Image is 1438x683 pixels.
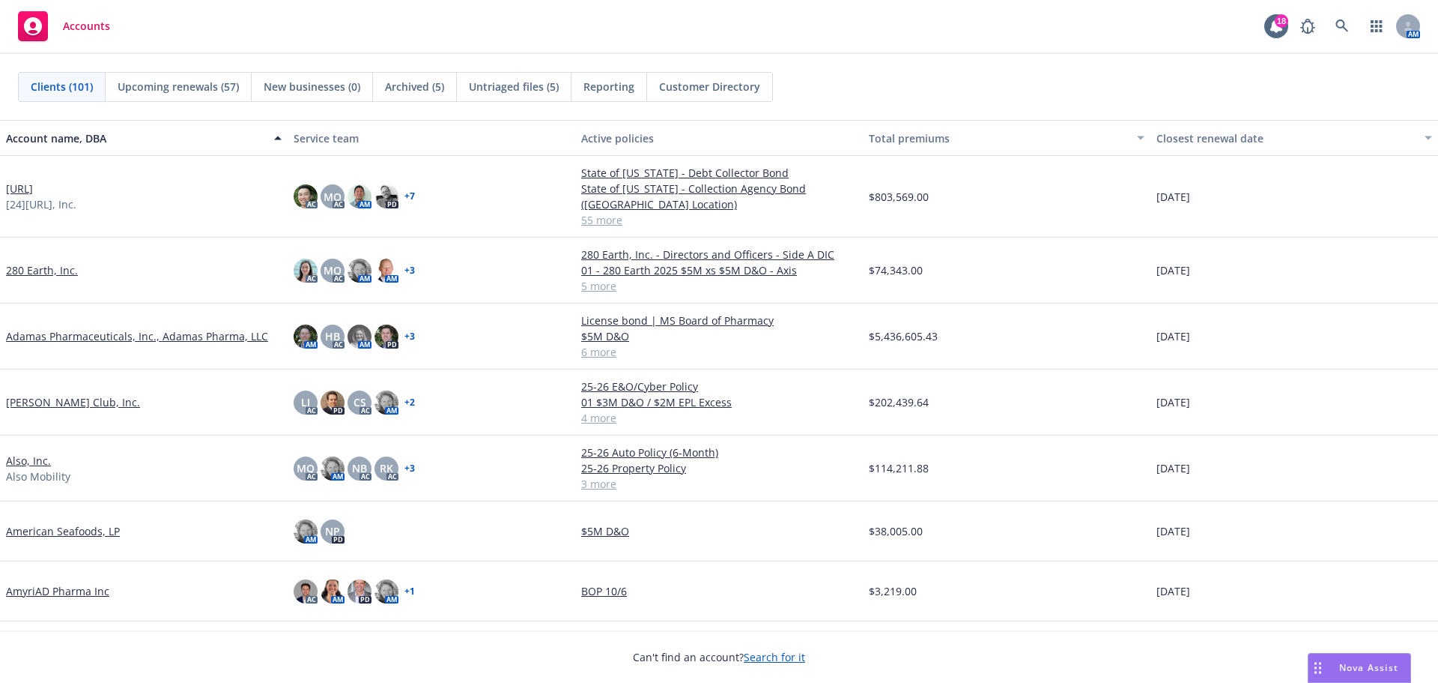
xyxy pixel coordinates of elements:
button: Active policies [575,120,863,156]
span: NB [352,460,367,476]
a: 25-26 E&O/Cyber Policy [581,379,857,394]
a: + 7 [404,192,415,201]
img: photo [294,259,318,283]
a: 280 Earth, Inc. [6,262,78,278]
a: Switch app [1362,11,1392,41]
a: + 1 [404,587,415,596]
a: 4 more [581,410,857,426]
img: photo [294,325,318,349]
span: New businesses (0) [264,79,360,94]
div: 18 [1275,14,1288,28]
span: Customer Directory [659,79,760,94]
button: Total premiums [863,120,1150,156]
span: [DATE] [1156,328,1190,344]
span: HB [325,328,340,344]
span: Also Mobility [6,469,70,484]
span: Upcoming renewals (57) [118,79,239,94]
a: 6 more [581,344,857,360]
a: Adamas Pharmaceuticals, Inc., Adamas Pharma, LLC [6,328,268,344]
span: Reporting [583,79,634,94]
a: 25-26 Property Policy [581,460,857,476]
a: 280 Earth, Inc. - Directors and Officers - Side A DIC [581,247,857,262]
img: photo [374,184,398,208]
span: MQ [297,460,315,476]
span: $38,005.00 [869,523,923,539]
a: + 3 [404,464,415,473]
a: + 3 [404,332,415,341]
span: $114,211.88 [869,460,929,476]
img: photo [374,325,398,349]
span: NP [325,523,340,539]
span: $5,436,605.43 [869,328,938,344]
img: photo [321,457,345,481]
a: 5 more [581,278,857,294]
span: [DATE] [1156,189,1190,205]
span: [DATE] [1156,523,1190,539]
a: BOP 10/6 [581,583,857,599]
a: 55 more [581,212,857,228]
a: $5M D&O [581,523,857,539]
a: $5M D&O [581,328,857,344]
div: Closest renewal date [1156,130,1416,146]
img: photo [348,580,371,604]
span: Accounts [63,20,110,32]
img: photo [348,184,371,208]
a: 25-26 Auto Policy (6-Month) [581,445,857,460]
a: License bond | MS Board of Pharmacy [581,313,857,328]
img: photo [294,184,318,208]
span: [DATE] [1156,460,1190,476]
a: American Seafoods, LP [6,523,120,539]
img: photo [374,391,398,415]
button: Closest renewal date [1150,120,1438,156]
span: [DATE] [1156,394,1190,410]
a: AmyriAD Pharma Inc [6,583,109,599]
button: Nova Assist [1308,653,1411,683]
a: + 3 [404,266,415,275]
a: 3 more [581,476,857,492]
div: Service team [294,130,569,146]
img: photo [294,520,318,544]
div: Active policies [581,130,857,146]
a: [URL] [6,181,33,196]
a: [PERSON_NAME] Club, Inc. [6,394,140,410]
span: $74,343.00 [869,262,923,278]
div: Total premiums [869,130,1128,146]
span: Can't find an account? [633,649,805,665]
a: 01 $3M D&O / $2M EPL Excess [581,394,857,410]
span: [DATE] [1156,262,1190,278]
a: Accounts [12,5,116,47]
span: RK [380,460,393,476]
img: photo [294,580,318,604]
a: + 2 [404,398,415,407]
span: Nova Assist [1339,661,1398,674]
span: Untriaged files (5) [469,79,559,94]
a: Search [1327,11,1357,41]
span: $3,219.00 [869,583,917,599]
span: [DATE] [1156,583,1190,599]
span: Archived (5) [385,79,444,94]
a: State of [US_STATE] - Collection Agency Bond ([GEOGRAPHIC_DATA] Location) [581,181,857,212]
a: State of [US_STATE] - Debt Collector Bond [581,165,857,181]
span: MQ [324,262,342,278]
img: photo [374,259,398,283]
img: photo [348,259,371,283]
a: Also, Inc. [6,453,51,469]
span: CS [354,394,366,410]
span: [24][URL], Inc. [6,196,76,212]
span: Clients (101) [31,79,93,94]
span: MQ [324,189,342,205]
img: photo [348,325,371,349]
span: $803,569.00 [869,189,929,205]
img: photo [374,580,398,604]
div: Drag to move [1308,654,1327,682]
span: $202,439.64 [869,394,929,410]
a: 01 - 280 Earth 2025 $5M xs $5M D&O - Axis [581,262,857,278]
span: LI [301,394,310,410]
